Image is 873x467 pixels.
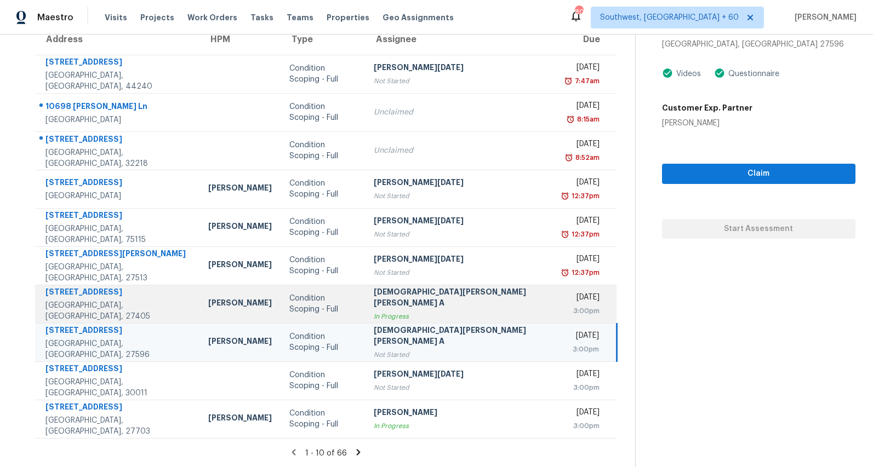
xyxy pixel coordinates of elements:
div: [STREET_ADDRESS][PERSON_NAME] [45,248,191,262]
th: Assignee [365,24,555,55]
div: In Progress [374,311,546,322]
div: 12:37pm [569,229,600,240]
div: [GEOGRAPHIC_DATA], [GEOGRAPHIC_DATA], 27703 [45,415,191,437]
div: [PERSON_NAME] [208,182,272,196]
div: Not Started [374,229,546,240]
span: [PERSON_NAME] [790,12,857,23]
img: Overdue Alarm Icon [564,76,573,87]
span: Southwest, [GEOGRAPHIC_DATA] + 60 [600,12,739,23]
div: [DEMOGRAPHIC_DATA][PERSON_NAME] [PERSON_NAME] A [374,325,546,349]
div: [PERSON_NAME] [208,221,272,234]
th: Address [35,24,199,55]
div: [PERSON_NAME] [208,297,272,311]
div: [GEOGRAPHIC_DATA], [GEOGRAPHIC_DATA], 27405 [45,300,191,322]
div: 3:00pm [564,420,600,431]
div: Unclaimed [374,107,546,118]
div: 3:00pm [564,305,600,316]
div: [STREET_ADDRESS] [45,363,191,377]
div: [STREET_ADDRESS] [45,177,191,191]
span: Work Orders [187,12,237,23]
img: Overdue Alarm Icon [561,229,569,240]
img: Overdue Alarm Icon [561,267,569,278]
div: 809 [575,7,583,18]
span: Geo Assignments [383,12,454,23]
img: Overdue Alarm Icon [566,114,575,125]
div: 7:47am [573,76,600,87]
img: Artifact Present Icon [714,67,725,79]
span: 1 - 10 of 66 [305,449,347,457]
div: [DATE] [564,177,600,191]
div: [PERSON_NAME][DATE] [374,62,546,76]
div: [DATE] [564,407,600,420]
div: [PERSON_NAME] [208,412,272,426]
div: 3:00pm [564,382,600,393]
th: Due [555,24,617,55]
div: [DATE] [564,100,600,114]
div: Condition Scoping - Full [289,293,356,315]
div: [STREET_ADDRESS] [45,56,191,70]
div: [GEOGRAPHIC_DATA], [GEOGRAPHIC_DATA], 27596 [45,338,191,360]
div: Condition Scoping - Full [289,63,356,85]
div: 3:00pm [564,344,598,355]
div: 12:37pm [569,267,600,278]
div: [STREET_ADDRESS] [45,325,191,338]
div: Condition Scoping - Full [289,370,356,391]
span: Teams [287,12,313,23]
div: [DATE] [564,368,600,382]
div: [STREET_ADDRESS] [45,134,191,147]
div: Not Started [374,349,546,360]
div: [PERSON_NAME] [374,407,546,420]
div: [GEOGRAPHIC_DATA], [GEOGRAPHIC_DATA], 32218 [45,147,191,169]
div: [GEOGRAPHIC_DATA] [45,114,191,125]
div: Not Started [374,267,546,278]
div: [STREET_ADDRESS] [45,286,191,300]
th: Type [281,24,365,55]
div: [GEOGRAPHIC_DATA], [GEOGRAPHIC_DATA] 27596 [662,39,855,50]
div: Videos [673,68,701,79]
div: 8:15am [575,114,600,125]
div: [DATE] [564,330,598,344]
img: Artifact Present Icon [662,67,673,79]
div: [DATE] [564,139,600,152]
span: Properties [327,12,369,23]
h5: Customer Exp. Partner [662,102,752,113]
div: Not Started [374,191,546,201]
div: [GEOGRAPHIC_DATA], [GEOGRAPHIC_DATA], 75115 [45,223,191,245]
div: [DATE] [564,215,600,229]
div: [PERSON_NAME] [208,336,272,349]
button: Claim [662,164,855,184]
div: Condition Scoping - Full [289,140,356,162]
div: Unclaimed [374,145,546,156]
div: [STREET_ADDRESS] [45,210,191,223]
div: Condition Scoping - Full [289,216,356,238]
div: [DATE] [564,253,600,267]
span: Tasks [250,14,273,21]
div: [DEMOGRAPHIC_DATA][PERSON_NAME] [PERSON_NAME] A [374,286,546,311]
img: Overdue Alarm Icon [561,191,569,201]
div: Condition Scoping - Full [289,331,356,353]
div: Not Started [374,382,546,393]
span: Maestro [37,12,73,23]
span: Claim [671,167,847,181]
div: 8:52am [573,152,600,163]
div: Not Started [374,76,546,87]
span: Visits [105,12,127,23]
div: 12:37pm [569,191,600,201]
div: [PERSON_NAME][DATE] [374,368,546,382]
div: [GEOGRAPHIC_DATA], [GEOGRAPHIC_DATA], 44240 [45,70,191,92]
div: [GEOGRAPHIC_DATA], [GEOGRAPHIC_DATA], 27513 [45,262,191,284]
div: 10698 [PERSON_NAME] Ln [45,101,191,114]
span: Projects [140,12,174,23]
div: [STREET_ADDRESS] [45,401,191,415]
div: [DATE] [564,292,600,305]
div: Questionnaire [725,68,779,79]
div: Condition Scoping - Full [289,408,356,430]
div: [PERSON_NAME][DATE] [374,177,546,191]
th: HPM [199,24,281,55]
div: Condition Scoping - Full [289,255,356,276]
div: [PERSON_NAME] [662,118,752,129]
div: [PERSON_NAME][DATE] [374,253,546,267]
div: [DATE] [564,62,600,76]
div: [GEOGRAPHIC_DATA], [GEOGRAPHIC_DATA], 30011 [45,377,191,399]
div: Condition Scoping - Full [289,178,356,200]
